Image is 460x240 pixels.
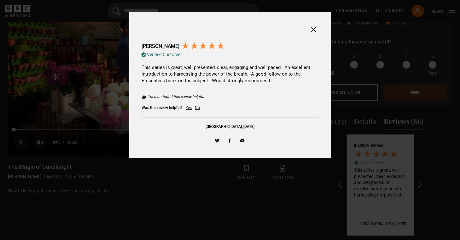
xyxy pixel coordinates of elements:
div: This series is great, well presented, clear, engaging and well paced. An excellent introduction t... [142,64,318,84]
span: person found this review helpful. [148,94,205,99]
span: 1 [148,94,150,99]
div: [PERSON_NAME] [142,43,180,50]
div: Verified Customer [147,52,182,58]
a: Share via Email [238,135,247,145]
div: Yes [186,105,192,111]
span: Share on Facebook [227,138,233,143]
div: 5 Stars [181,41,225,50]
div: No [195,105,200,111]
div: Was this review helpful? [142,105,183,111]
div: [GEOGRAPHIC_DATA], [DATE] [142,124,318,129]
span: Close [310,26,317,33]
span: Share on Twitter [215,138,220,143]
